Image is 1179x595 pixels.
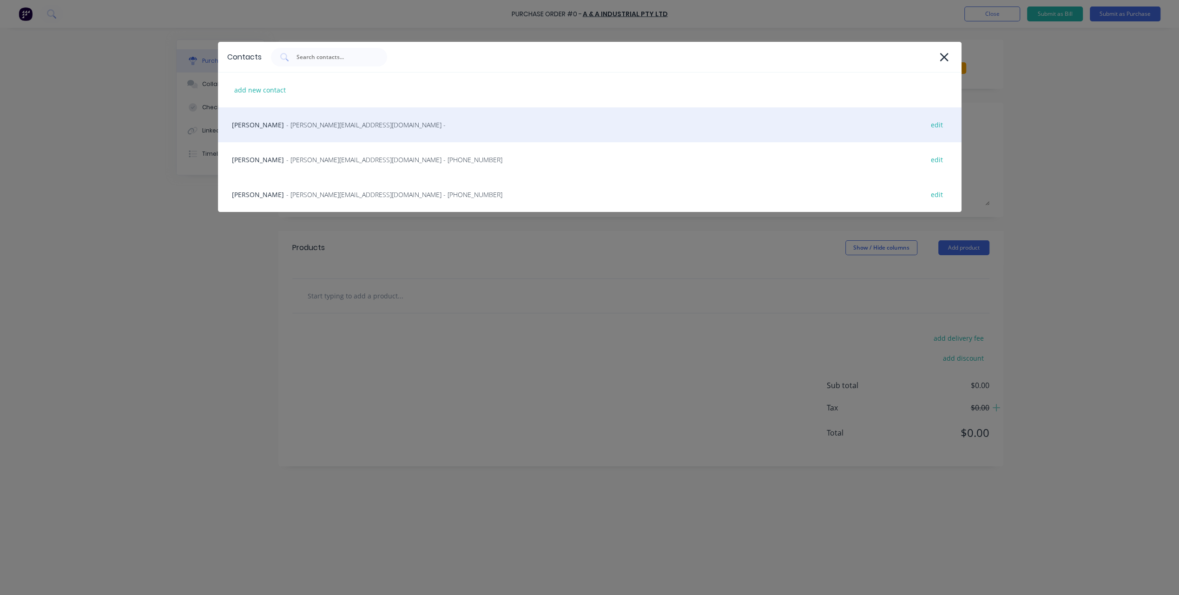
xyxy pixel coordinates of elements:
div: Contacts [227,52,262,63]
div: edit [926,187,948,202]
div: [PERSON_NAME] [218,142,962,177]
div: [PERSON_NAME] [218,107,962,142]
div: [PERSON_NAME] [218,177,962,212]
input: Search contacts... [296,53,373,62]
span: - [PERSON_NAME][EMAIL_ADDRESS][DOMAIN_NAME] - [286,120,446,130]
div: add new contact [230,83,290,97]
span: - [PERSON_NAME][EMAIL_ADDRESS][DOMAIN_NAME] - [PHONE_NUMBER] [286,155,502,165]
div: edit [926,152,948,167]
span: - [PERSON_NAME][EMAIL_ADDRESS][DOMAIN_NAME] - [PHONE_NUMBER] [286,190,502,199]
div: edit [926,118,948,132]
